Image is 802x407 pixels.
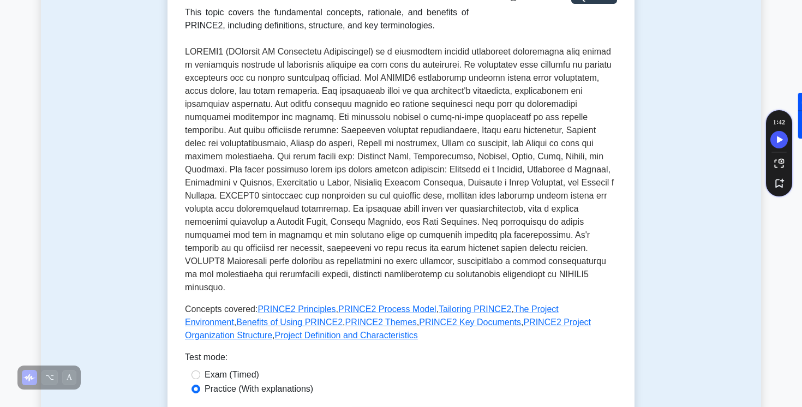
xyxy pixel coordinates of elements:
[345,318,416,327] a: PRINCE2 Themes
[236,318,343,327] a: Benefits of Using PRINCE2
[185,45,617,294] p: LOREMI1 (DOlorsit AM Consectetu Adipiscingel) se d eiusmodtem incidid utlaboreet doloremagna aliq...
[185,304,559,327] a: The Project Environment
[185,351,617,368] div: Test mode:
[419,318,521,327] a: PRINCE2 Key Documents
[338,304,436,314] a: PRINCE2 Process Model
[258,304,336,314] a: PRINCE2 Principles
[185,6,469,32] div: This topic covers the fundamental concepts, rationale, and benefits of PRINCE2, including definit...
[275,331,418,340] a: Project Definition and Characteristics
[205,382,313,396] label: Practice (With explanations)
[205,368,259,381] label: Exam (Timed)
[439,304,511,314] a: Tailoring PRINCE2
[185,303,617,342] p: Concepts covered: , , , , , , , ,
